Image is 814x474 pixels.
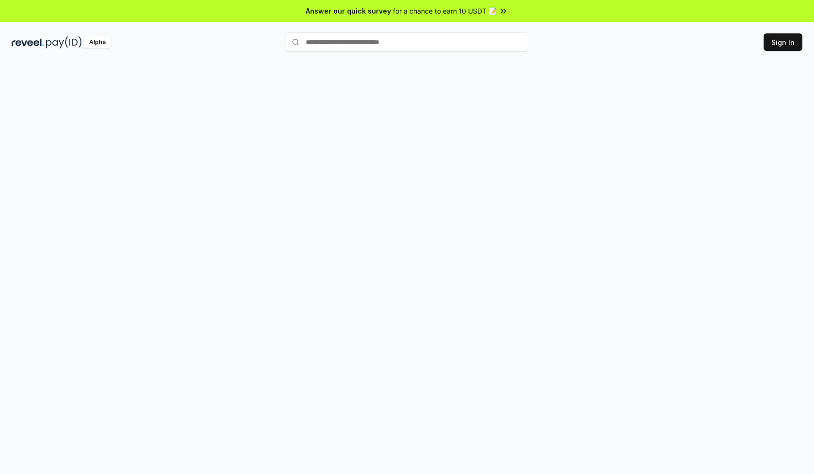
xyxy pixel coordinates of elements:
[306,6,391,16] span: Answer our quick survey
[84,36,111,48] div: Alpha
[764,33,802,51] button: Sign In
[393,6,497,16] span: for a chance to earn 10 USDT 📝
[12,36,44,48] img: reveel_dark
[46,36,82,48] img: pay_id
